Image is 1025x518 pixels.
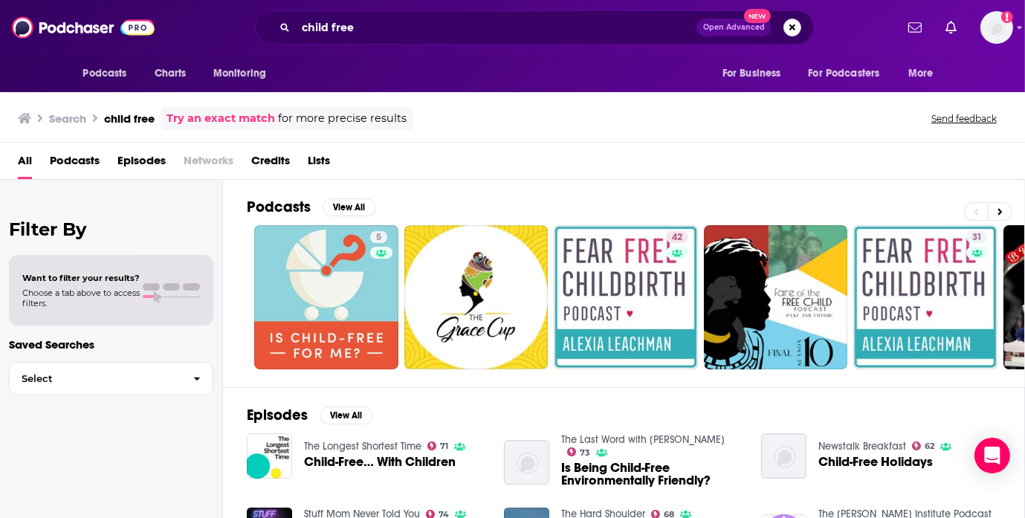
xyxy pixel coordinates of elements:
[974,438,1010,473] div: Open Intercom Messenger
[818,456,933,468] a: Child-Free Holidays
[83,63,127,84] span: Podcasts
[9,218,213,240] h2: Filter By
[980,11,1013,44] span: Logged in as ocharlson
[440,443,448,450] span: 71
[145,59,195,88] a: Charts
[10,374,181,383] span: Select
[104,111,155,126] h3: child free
[22,288,140,308] span: Choose a tab above to access filters.
[696,19,772,36] button: Open AdvancedNew
[799,59,902,88] button: open menu
[554,225,698,369] a: 42
[155,63,187,84] span: Charts
[50,149,100,179] a: Podcasts
[370,231,387,243] a: 5
[247,406,308,424] h2: Episodes
[966,231,988,243] a: 31
[912,441,935,450] a: 62
[898,59,952,88] button: open menu
[672,230,682,245] span: 42
[561,462,743,487] a: Is Being Child-Free Environmentally Friendly?
[12,13,155,42] img: Podchaser - Follow, Share and Rate Podcasts
[278,110,407,127] span: for more precise results
[580,450,590,456] span: 73
[980,11,1013,44] img: User Profile
[323,198,376,216] button: View All
[818,440,906,453] a: Newstalk Breakfast
[247,198,311,216] h2: Podcasts
[73,59,146,88] button: open menu
[254,225,398,369] a: 5
[320,407,373,424] button: View All
[666,231,688,243] a: 42
[304,456,456,468] a: Child-Free… With Children
[376,230,381,245] span: 5
[213,63,266,84] span: Monitoring
[255,10,814,45] div: Search podcasts, credits, & more...
[296,16,696,39] input: Search podcasts, credits, & more...
[308,149,330,179] a: Lists
[427,441,449,450] a: 71
[761,433,806,479] img: Child-Free Holidays
[247,406,373,424] a: EpisodesView All
[251,149,290,179] a: Credits
[744,9,771,23] span: New
[925,443,934,450] span: 62
[1001,11,1013,23] svg: Add a profile image
[908,63,934,84] span: More
[247,433,292,479] img: Child-Free… With Children
[902,15,928,40] a: Show notifications dropdown
[304,440,421,453] a: The Longest Shortest Time
[203,59,285,88] button: open menu
[853,225,997,369] a: 31
[439,511,449,518] span: 74
[184,149,233,179] span: Networks
[9,362,213,395] button: Select
[166,110,275,127] a: Try an exact match
[18,149,32,179] a: All
[22,273,140,283] span: Want to filter your results?
[9,337,213,352] p: Saved Searches
[712,59,800,88] button: open menu
[722,63,781,84] span: For Business
[247,198,376,216] a: PodcastsView All
[49,111,86,126] h3: Search
[117,149,166,179] a: Episodes
[561,433,725,446] a: The Last Word with Matt Cooper
[940,15,963,40] a: Show notifications dropdown
[703,24,765,31] span: Open Advanced
[664,511,674,518] span: 68
[504,440,549,485] img: Is Being Child-Free Environmentally Friendly?
[980,11,1013,44] button: Show profile menu
[972,230,982,245] span: 31
[927,112,1001,125] button: Send feedback
[567,447,591,456] a: 73
[809,63,880,84] span: For Podcasters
